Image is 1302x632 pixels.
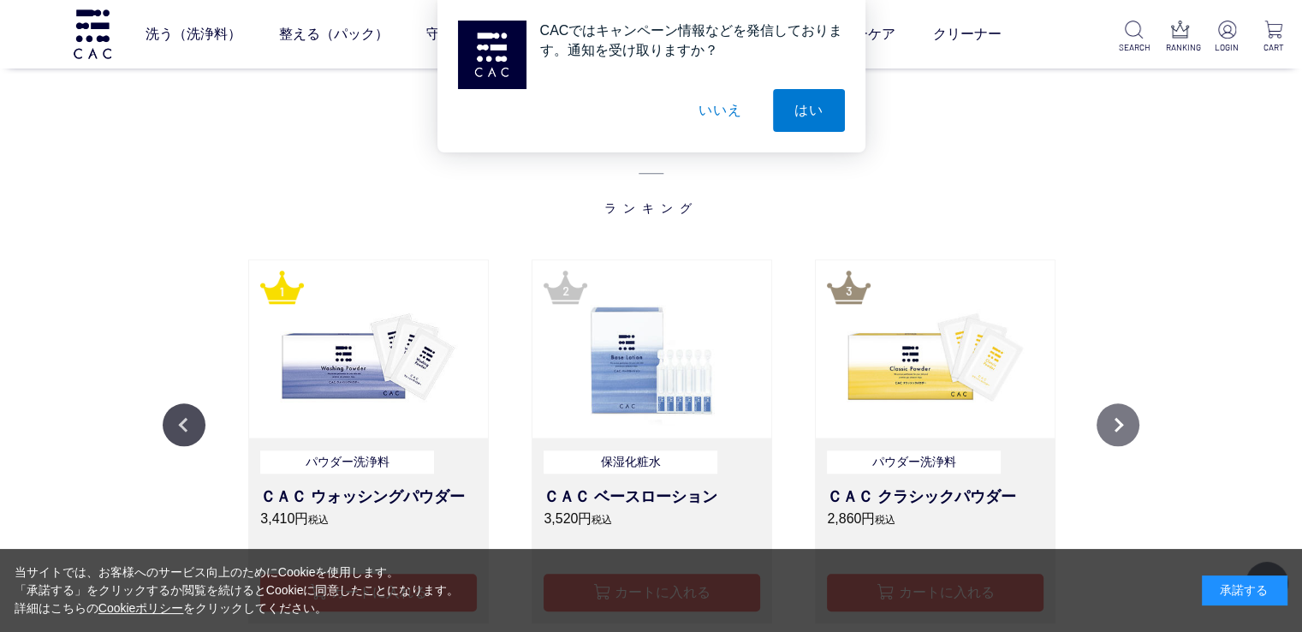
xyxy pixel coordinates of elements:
[677,89,763,132] button: いいえ
[816,260,1055,438] img: ＣＡＣクラシックパウダー
[1202,575,1287,605] div: 承諾する
[827,486,1043,509] h3: ＣＡＣ クラシックパウダー
[260,450,477,553] a: パウダー洗浄料 ＣＡＣ ウォッシングパウダー 3,410円税込
[532,260,771,438] img: ＣＡＣ ベースローション
[827,450,1043,553] a: パウダー洗浄料 ＣＡＣ クラシックパウダー 2,860円税込
[827,509,1043,529] p: 2,860円
[544,450,716,474] p: 保湿化粧水
[260,486,477,509] h3: ＣＡＣ ウォッシングパウダー
[163,107,1139,217] h2: RANKING
[163,148,1139,217] span: ランキング
[249,260,488,438] img: ＣＡＣウォッシングパウダー
[526,21,845,60] div: CACではキャンペーン情報などを発信しております。通知を受け取りますか？
[98,601,184,615] a: Cookieポリシー
[308,514,329,526] span: 税込
[875,514,895,526] span: 税込
[163,403,205,446] button: Previous
[773,89,845,132] button: はい
[1097,403,1139,446] button: Next
[544,486,760,509] h3: ＣＡＣ ベースローション
[260,509,477,529] p: 3,410円
[827,450,1000,474] p: パウダー洗浄料
[15,563,460,617] div: 当サイトでは、お客様へのサービス向上のためにCookieを使用します。 「承諾する」をクリックするか閲覧を続けるとCookieに同意したことになります。 詳細はこちらの をクリックしてください。
[544,509,760,529] p: 3,520円
[592,514,612,526] span: 税込
[458,21,526,89] img: notification icon
[260,450,433,474] p: パウダー洗浄料
[544,450,760,553] a: 保湿化粧水 ＣＡＣ ベースローション 3,520円税込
